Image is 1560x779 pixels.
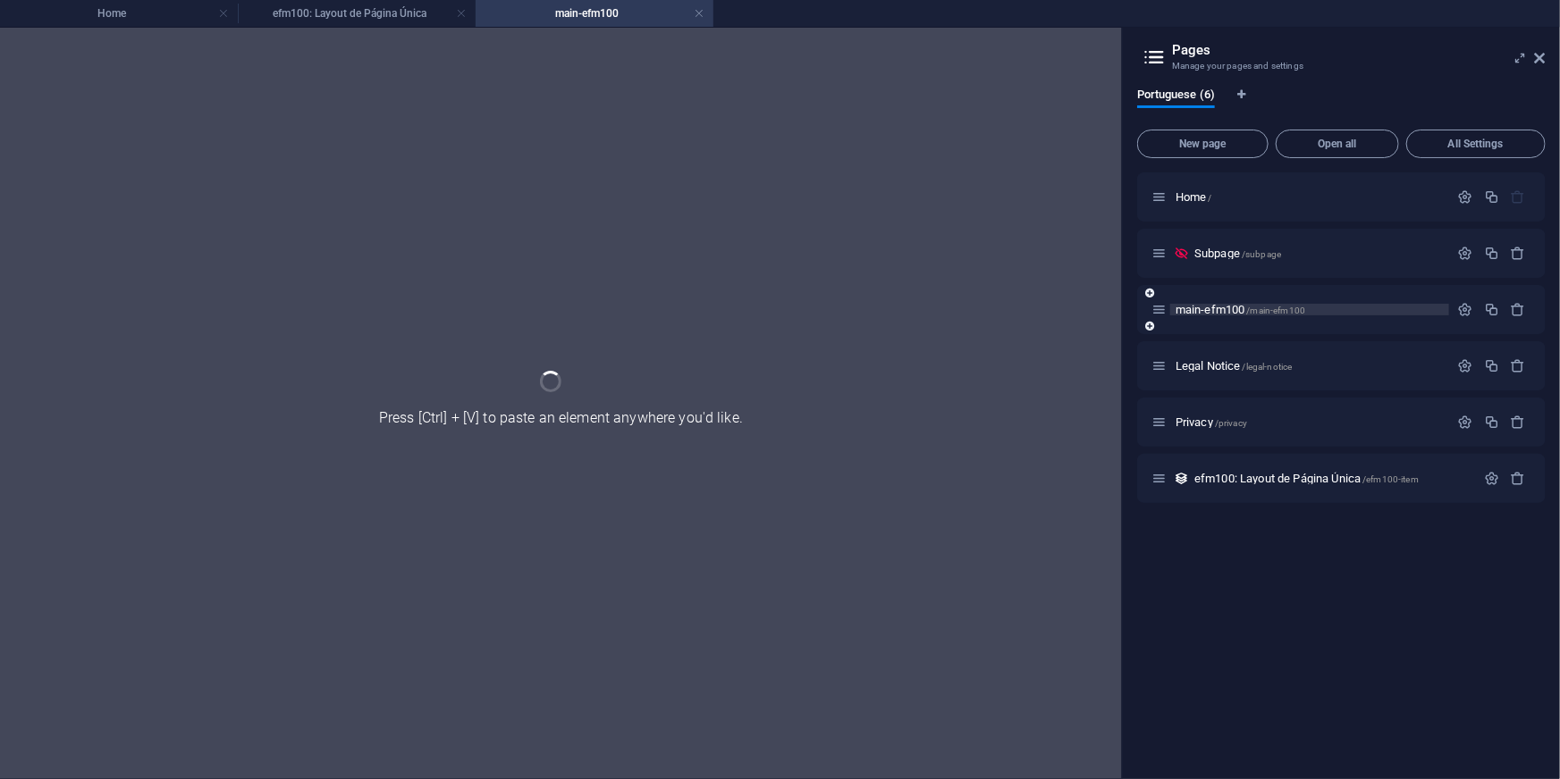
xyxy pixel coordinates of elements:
h2: Pages [1172,42,1546,58]
span: New page [1145,138,1261,149]
div: efm100: Layout de Página Única/efm100-item [1189,473,1475,484]
div: The startpage cannot be deleted [1511,189,1526,205]
span: /efm100-item [1362,474,1419,484]
h4: efm100: Layout de Página Única [238,4,476,23]
div: Duplicate [1484,415,1499,430]
div: Settings [1458,246,1473,261]
span: main-efm100 [1176,303,1305,316]
span: /legal-notice [1243,362,1293,372]
div: Settings [1458,189,1473,205]
span: Click to open page [1194,247,1281,260]
span: /subpage [1242,249,1281,259]
span: Portuguese (6) [1137,84,1215,109]
div: Duplicate [1484,189,1499,205]
div: Privacy/privacy [1170,416,1449,428]
div: Duplicate [1484,302,1499,317]
span: Click to open page [1176,415,1247,429]
button: All Settings [1406,130,1546,158]
span: efm100: Layout de Página Única [1194,472,1419,485]
div: Language Tabs [1137,88,1546,122]
button: Open all [1276,130,1399,158]
span: Legal Notice [1176,359,1292,373]
div: Legal Notice/legal-notice [1170,360,1449,372]
div: Remove [1511,471,1526,486]
h3: Manage your pages and settings [1172,58,1510,74]
span: Open all [1284,138,1391,149]
div: Remove [1511,302,1526,317]
div: main-efm100/main-efm100 [1170,304,1449,315]
span: /main-efm100 [1247,306,1306,315]
div: Settings [1484,471,1499,486]
h4: main-efm100 [476,4,713,23]
div: Settings [1458,415,1473,430]
span: /privacy [1215,418,1247,428]
div: Remove [1511,246,1526,261]
div: Duplicate [1484,358,1499,373]
div: Home/ [1170,191,1449,203]
span: / [1209,193,1212,203]
span: All Settings [1414,138,1538,149]
div: Settings [1458,358,1473,373]
div: Remove [1511,358,1526,373]
div: Settings [1458,302,1473,317]
div: Subpage/subpage [1189,247,1449,259]
button: New page [1137,130,1269,158]
span: Click to open page [1176,190,1212,204]
div: Remove [1511,415,1526,430]
div: Duplicate [1484,246,1499,261]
